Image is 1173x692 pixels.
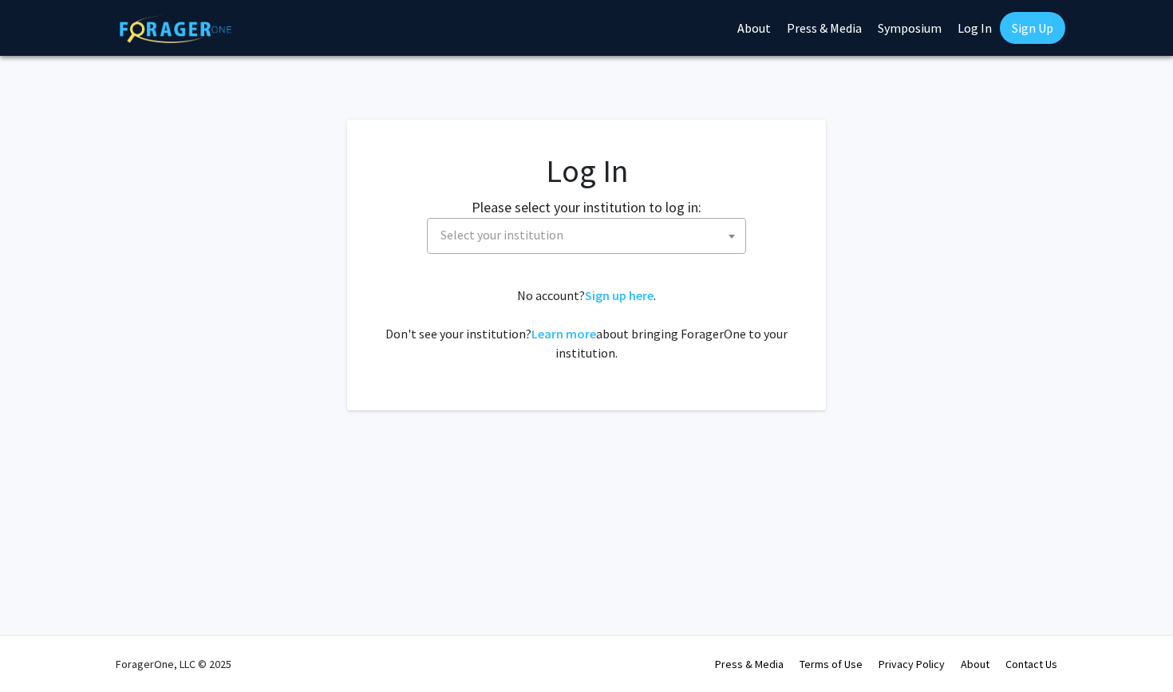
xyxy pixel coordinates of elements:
[472,196,701,218] label: Please select your institution to log in:
[715,657,784,671] a: Press & Media
[116,636,231,692] div: ForagerOne, LLC © 2025
[379,152,794,190] h1: Log In
[440,227,563,243] span: Select your institution
[879,657,945,671] a: Privacy Policy
[585,287,654,303] a: Sign up here
[800,657,863,671] a: Terms of Use
[379,286,794,362] div: No account? . Don't see your institution? about bringing ForagerOne to your institution.
[1000,12,1065,44] a: Sign Up
[961,657,989,671] a: About
[531,326,596,342] a: Learn more about bringing ForagerOne to your institution
[1005,657,1057,671] a: Contact Us
[120,15,231,43] img: ForagerOne Logo
[434,219,745,251] span: Select your institution
[427,218,746,254] span: Select your institution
